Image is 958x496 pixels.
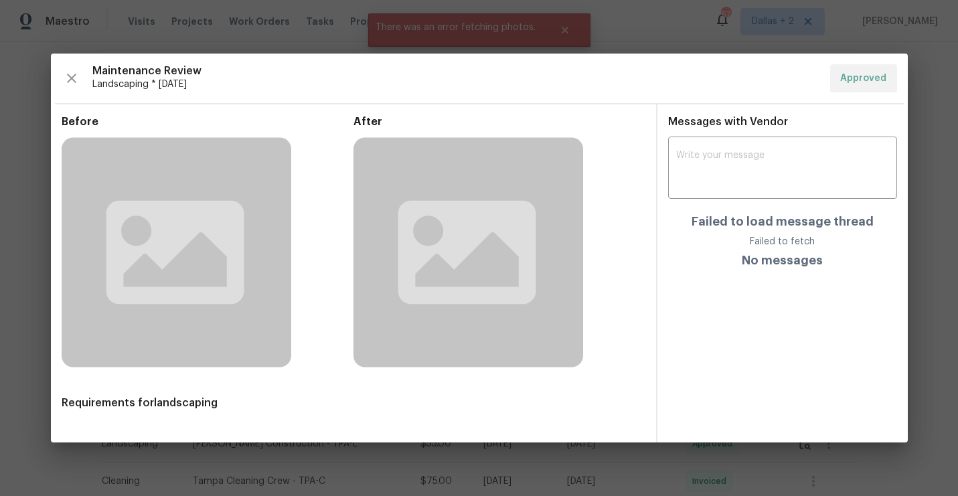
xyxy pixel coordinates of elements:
span: Maintenance Review [92,64,819,78]
span: Before [62,115,353,129]
span: After [353,115,645,129]
div: Failed to fetch [692,235,874,248]
span: Requirements for landscaping [62,396,645,410]
h4: No messages [742,254,823,267]
span: Messages with Vendor [668,116,788,127]
span: Landscaping * [DATE] [92,78,819,91]
h4: Failed to load message thread [692,215,874,228]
